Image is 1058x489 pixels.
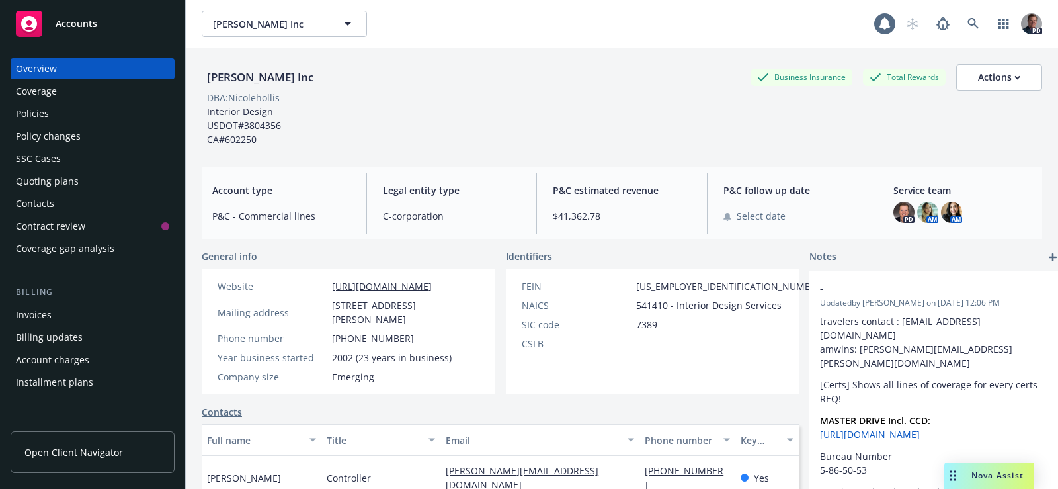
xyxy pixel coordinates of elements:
div: Business Insurance [751,69,852,85]
span: 541410 - Interior Design Services [636,298,782,312]
div: Installment plans [16,372,93,393]
a: Quoting plans [11,171,175,192]
a: Coverage [11,81,175,102]
div: Invoices [16,304,52,326]
div: CSLB [522,337,631,351]
div: Billing [11,286,175,299]
span: Yes [754,471,769,485]
span: P&C estimated revenue [553,183,691,197]
span: C-corporation [383,209,521,223]
span: Nova Assist [971,470,1024,481]
span: Open Client Navigator [24,445,123,459]
div: Phone number [645,433,715,447]
div: Policies [16,103,49,124]
p: travelers contact : [EMAIL_ADDRESS][DOMAIN_NAME] amwins: [PERSON_NAME][EMAIL_ADDRESS][PERSON_NAME... [820,314,1050,370]
div: Website [218,279,327,293]
button: Phone number [639,424,735,456]
span: Interior Design USDOT#3804356 CA#602250 [207,105,284,146]
div: Email [446,433,620,447]
span: [PERSON_NAME] [207,471,281,485]
div: SIC code [522,318,631,332]
span: Updated by [PERSON_NAME] on [DATE] 12:06 PM [820,297,1050,309]
span: General info [202,249,257,263]
div: Company size [218,370,327,384]
div: NAICS [522,298,631,312]
div: Total Rewards [863,69,946,85]
span: [STREET_ADDRESS][PERSON_NAME] [332,298,479,326]
a: Contacts [11,193,175,214]
div: Contract review [16,216,85,237]
button: Actions [956,64,1042,91]
a: [URL][DOMAIN_NAME] [820,428,920,441]
div: Account charges [16,349,89,371]
span: 7389 [636,318,657,332]
span: Controller [327,471,371,485]
div: Quoting plans [16,171,79,192]
div: Tools [11,420,175,433]
div: Overview [16,58,57,79]
div: Key contact [741,433,779,447]
button: Full name [202,424,321,456]
img: photo [893,202,915,223]
a: Coverage gap analysis [11,238,175,259]
span: [PHONE_NUMBER] [332,332,414,345]
span: Account type [212,183,350,197]
span: Emerging [332,370,374,384]
span: Notes [809,249,836,265]
a: Account charges [11,349,175,371]
span: Accounts [56,19,97,29]
span: - [636,337,639,351]
div: Billing updates [16,327,83,348]
div: FEIN [522,279,631,293]
button: Title [321,424,441,456]
div: Coverage gap analysis [16,238,114,259]
div: Full name [207,433,302,447]
div: Coverage [16,81,57,102]
span: 2002 (23 years in business) [332,351,452,365]
a: Report a Bug [930,11,956,37]
a: Policy changes [11,126,175,147]
a: Installment plans [11,372,175,393]
img: photo [917,202,938,223]
a: Start snowing [899,11,926,37]
span: - [820,281,1016,295]
a: Billing updates [11,327,175,348]
div: Title [327,433,421,447]
div: Year business started [218,351,327,365]
div: Actions [978,65,1020,90]
span: Service team [893,183,1032,197]
span: Legal entity type [383,183,521,197]
a: SSC Cases [11,148,175,169]
button: Email [440,424,639,456]
div: Policy changes [16,126,81,147]
span: [PERSON_NAME] Inc [213,17,327,31]
strong: MASTER DRIVE Incl. CCD: [820,414,930,427]
span: Identifiers [506,249,552,263]
a: Contacts [202,405,242,419]
span: $41,362.78 [553,209,691,223]
p: Bureau Number 5-86-50-53 [820,449,1050,477]
button: [PERSON_NAME] Inc [202,11,367,37]
div: SSC Cases [16,148,61,169]
div: Drag to move [944,463,961,489]
a: Contract review [11,216,175,237]
span: [US_EMPLOYER_IDENTIFICATION_NUMBER] [636,279,825,293]
img: photo [941,202,962,223]
a: Overview [11,58,175,79]
a: Switch app [991,11,1017,37]
a: Invoices [11,304,175,326]
div: Contacts [16,193,54,214]
a: Search [960,11,987,37]
div: [PERSON_NAME] Inc [202,69,319,86]
div: Phone number [218,332,327,345]
a: [URL][DOMAIN_NAME] [332,280,432,292]
div: Mailing address [218,306,327,320]
span: Select date [737,209,786,223]
button: Key contact [735,424,799,456]
button: Nova Assist [944,463,1034,489]
span: P&C follow up date [723,183,862,197]
p: [Certs] Shows all lines of coverage for every certs REQ! [820,378,1050,406]
a: Accounts [11,5,175,42]
a: Policies [11,103,175,124]
span: P&C - Commercial lines [212,209,350,223]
